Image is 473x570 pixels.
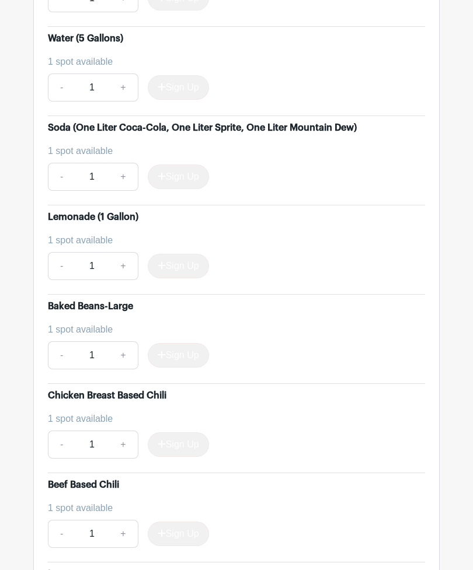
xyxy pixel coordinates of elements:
div: 1 spot available [48,412,416,426]
div: Lemonade (1 Gallon) [48,211,138,225]
div: Baked Beans-Large [48,300,133,314]
a: - [48,520,75,548]
div: Water (5 Gallons) [48,32,123,46]
a: - [48,74,75,102]
a: + [109,431,138,459]
div: 1 spot available [48,55,416,69]
a: + [109,253,138,281]
div: 1 spot available [48,502,416,516]
a: - [48,253,75,281]
div: 1 spot available [48,323,416,337]
a: + [109,520,138,548]
a: - [48,342,75,370]
a: + [109,342,138,370]
div: 1 spot available [48,145,416,159]
div: Soda (One Liter Coca-Cola, One Liter Sprite, One Liter Mountain Dew) [48,121,357,135]
div: 1 spot available [48,234,416,248]
div: Beef Based Chili [48,478,119,492]
div: Chicken Breast Based Chili [48,389,166,403]
a: - [48,163,75,191]
a: + [109,74,138,102]
a: - [48,431,75,459]
a: + [109,163,138,191]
